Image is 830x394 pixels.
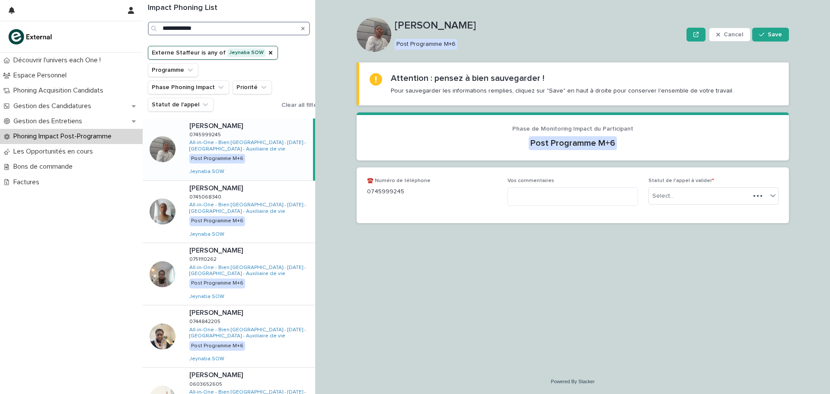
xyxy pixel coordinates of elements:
p: Gestion des Candidatures [10,102,98,110]
button: Statut de l'appel [148,98,214,112]
a: [PERSON_NAME][PERSON_NAME] 07450683400745068340 All-in-One - Bien [GEOGRAPHIC_DATA] - [DATE] - [G... [143,181,315,243]
div: Select... [652,192,674,201]
p: [PERSON_NAME] [395,19,683,32]
span: ☎️ Numéro de téléphone [367,178,431,183]
span: Cancel [724,32,743,38]
button: Priorité [233,80,272,94]
p: 0745068340 [189,192,223,200]
button: Phase Phoning Impact [148,80,229,94]
p: Factures [10,178,46,186]
a: All-in-One - Bien [GEOGRAPHIC_DATA] - [DATE] - [GEOGRAPHIC_DATA] - Auxiliaire de vie [189,265,312,277]
p: Phoning Impact Post-Programme [10,132,118,141]
a: Jeynaba SOW [189,356,224,362]
p: [PERSON_NAME] [189,369,245,379]
span: Save [768,32,782,38]
p: 0603652605 [189,380,224,388]
p: [PERSON_NAME] [189,245,245,255]
span: Statut de l'appel à valider [648,178,714,183]
a: [PERSON_NAME][PERSON_NAME] 07459992450745999245 All-in-One - Bien [GEOGRAPHIC_DATA] - [DATE] - [G... [143,119,315,181]
div: Post Programme M+6 [529,136,617,150]
p: 0745999245 [367,187,497,196]
p: [PERSON_NAME] [189,183,245,192]
button: Clear all filters [278,99,322,112]
div: Post Programme M+6 [189,341,245,351]
div: Post Programme M+6 [189,216,245,226]
a: Powered By Stacker [551,379,594,384]
a: All-in-One - Bien [GEOGRAPHIC_DATA] - [DATE] - [GEOGRAPHIC_DATA] - Auxiliaire de vie [189,202,312,215]
p: Phoning Acquisition Candidats [10,86,110,95]
p: Gestion des Entretiens [10,117,89,125]
p: Découvrir l'univers each One ! [10,56,108,64]
a: Jeynaba SOW [189,294,224,300]
span: Phase de Monitoring Impact du Participant [512,126,633,132]
p: Les Opportunités en cours [10,147,100,156]
button: Save [752,28,789,42]
button: Externe Staffeur [148,46,278,60]
div: Post Programme M+6 [395,39,457,50]
img: bc51vvfgR2QLHU84CWIQ [7,28,54,45]
button: Programme [148,63,198,77]
a: Jeynaba SOW [189,169,224,175]
p: Pour sauvegarder les informations remplies, cliquez sur "Save" en haut à droite pour conserver l'... [391,87,734,95]
p: [PERSON_NAME] [189,120,245,130]
a: All-in-One - Bien [GEOGRAPHIC_DATA] - [DATE] - [GEOGRAPHIC_DATA] - Auxiliaire de vie [189,327,312,340]
p: 0744842205 [189,317,222,325]
p: Espace Personnel [10,71,73,80]
a: Jeynaba SOW [189,231,224,237]
a: [PERSON_NAME][PERSON_NAME] 07448422050744842205 All-in-One - Bien [GEOGRAPHIC_DATA] - [DATE] - [G... [143,305,315,368]
h2: Attention : pensez à bien sauvegarder ! [391,73,544,83]
input: Search [148,22,310,35]
button: Cancel [709,28,750,42]
p: 0751110262 [189,255,218,263]
p: [PERSON_NAME] [189,307,245,317]
span: Clear all filters [281,102,322,108]
div: Post Programme M+6 [189,154,245,163]
p: Bons de commande [10,163,80,171]
span: Vos commentaires [508,178,554,183]
a: [PERSON_NAME][PERSON_NAME] 07511102620751110262 All-in-One - Bien [GEOGRAPHIC_DATA] - [DATE] - [G... [143,243,315,305]
div: Post Programme M+6 [189,279,245,288]
a: All-in-One - Bien [GEOGRAPHIC_DATA] - [DATE] - [GEOGRAPHIC_DATA] - Auxiliaire de vie [189,140,310,152]
h1: Impact Phoning List [148,3,310,13]
p: 0745999245 [189,130,223,138]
